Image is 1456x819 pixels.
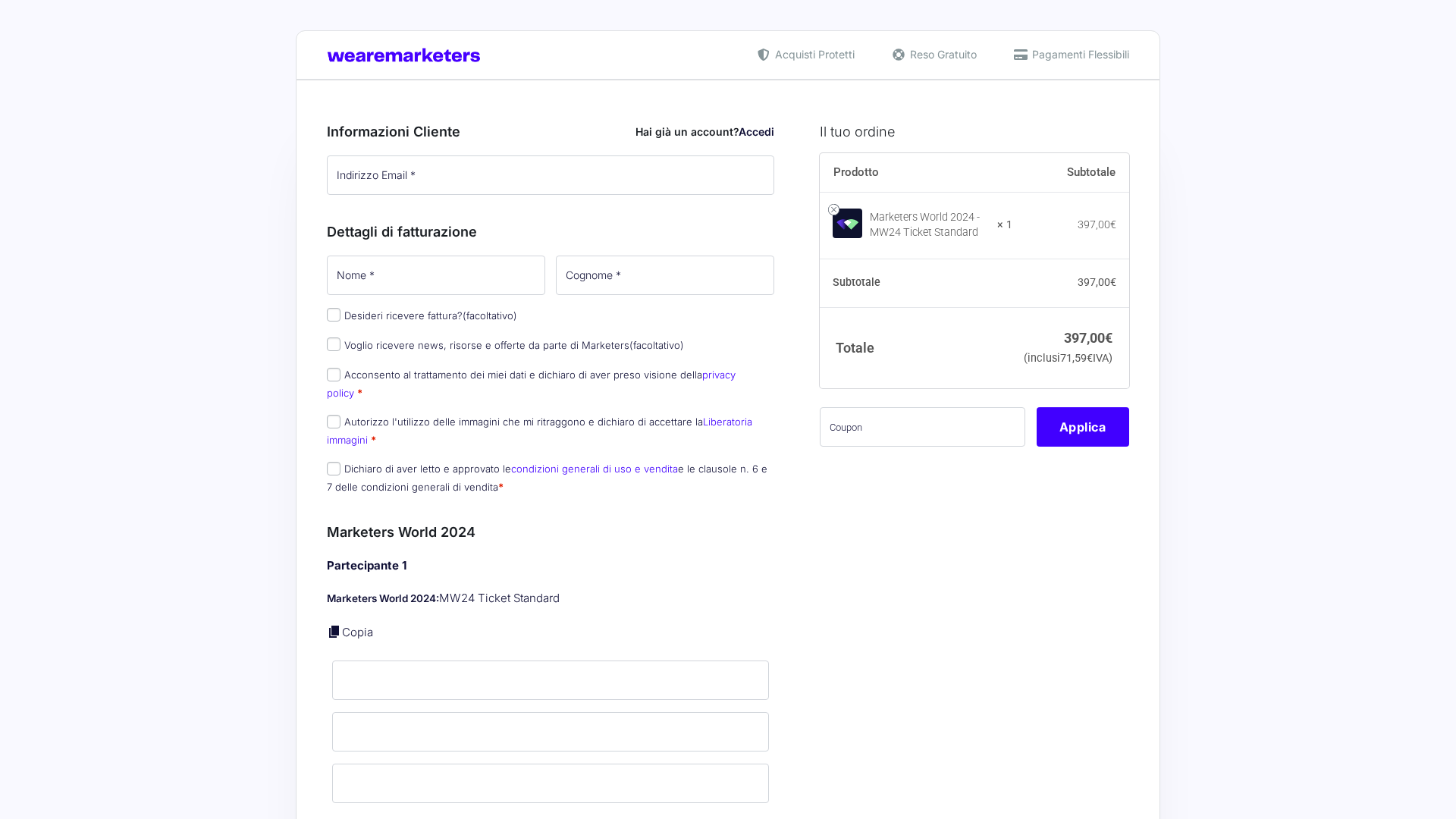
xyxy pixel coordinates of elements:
input: Acconsento al trattamento dei miei dati e dichiaro di aver preso visione dellaprivacy policy [327,368,340,381]
span: € [1105,330,1112,346]
h3: Il tuo ordine [820,121,1129,142]
button: Applica [1037,407,1129,447]
span: (facoltativo) [629,339,684,351]
span: € [1110,276,1116,288]
a: condizioni generali di uso e vendita [511,463,678,475]
small: (inclusi IVA) [1024,352,1112,365]
label: Voglio ricevere news, risorse e offerte da parte di Marketers [327,339,684,351]
h3: Dettagli di fatturazione [327,221,774,242]
label: Acconsento al trattamento dei miei dati e dichiaro di aver preso visione della [327,369,736,398]
img: Marketers World 2024 - MW24 Ticket Standard [833,209,862,238]
span: (facoltativo) [463,309,517,322]
input: Dichiaro di aver letto e approvato lecondizioni generali di uso e venditae le clausole n. 6 e 7 d... [327,462,340,475]
span: Pagamenti Flessibili [1028,46,1129,62]
input: Desideri ricevere fattura?(facoltativo) [327,308,340,322]
div: Marketers World 2024 - MW24 Ticket Standard [870,210,988,240]
bdi: 397,00 [1064,330,1112,346]
input: Indirizzo Email * [327,155,774,195]
strong: × 1 [997,218,1012,233]
span: Reso Gratuito [906,46,977,62]
input: Coupon [820,407,1025,447]
label: Dichiaro di aver letto e approvato le e le clausole n. 6 e 7 delle condizioni generali di vendita [327,463,767,492]
p: MW24 Ticket Standard [327,590,774,607]
label: Autorizzo l'utilizzo delle immagini che mi ritraggono e dichiaro di accettare la [327,416,752,445]
input: Nome * [327,256,545,295]
h3: Informazioni Cliente [327,121,774,142]
input: Cognome * [556,256,774,295]
h4: Partecipante 1 [327,557,774,575]
label: Desideri ricevere fattura? [327,309,517,322]
bdi: 397,00 [1078,276,1116,288]
a: Copia i dettagli dell'acquirente [327,624,342,639]
span: 71,59 [1060,352,1093,365]
span: € [1087,352,1093,365]
a: Liberatoria immagini [327,416,752,445]
h3: Marketers World 2024 [327,522,774,542]
a: Copia [342,625,373,639]
th: Prodotto [820,153,1013,193]
a: privacy policy [327,369,736,398]
div: Hai già un account? [635,124,774,140]
span: Acquisti Protetti [771,46,855,62]
span: € [1110,218,1116,231]
input: Voglio ricevere news, risorse e offerte da parte di Marketers(facoltativo) [327,337,340,351]
th: Subtotale [1012,153,1129,193]
th: Totale [820,307,1013,388]
bdi: 397,00 [1078,218,1116,231]
strong: Marketers World 2024: [327,592,439,604]
a: Accedi [739,125,774,138]
th: Subtotale [820,259,1013,308]
input: Autorizzo l'utilizzo delle immagini che mi ritraggono e dichiaro di accettare laLiberatoria immagini [327,415,340,428]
